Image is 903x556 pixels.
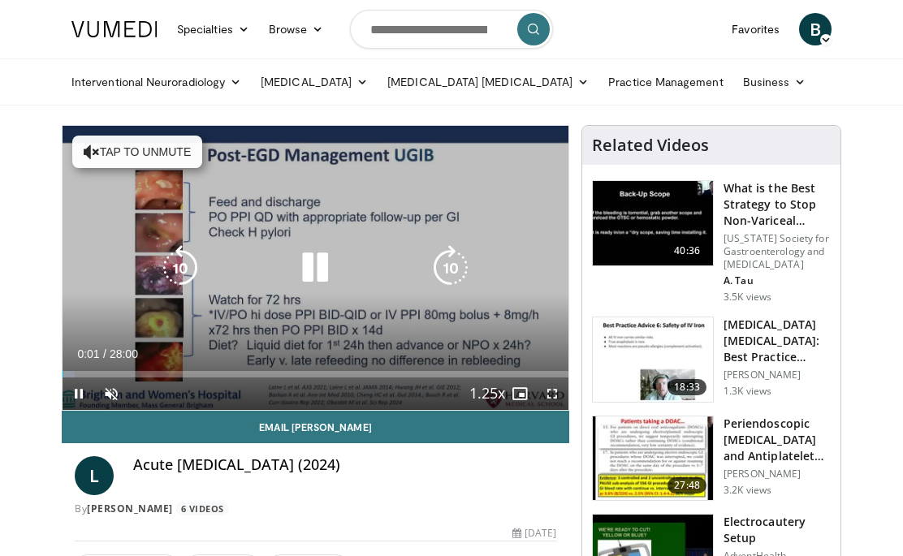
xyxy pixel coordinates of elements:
span: / [103,347,106,360]
p: A. Tau [724,274,831,287]
span: 28:00 [110,347,138,360]
h4: Acute [MEDICAL_DATA] (2024) [133,456,556,474]
a: B [799,13,832,45]
span: 40:36 [668,243,706,259]
a: Browse [259,13,334,45]
p: [PERSON_NAME] [724,369,831,381]
a: L [75,456,114,495]
span: 18:33 [668,379,706,395]
h4: Related Videos [592,136,709,155]
p: 3.5K views [724,291,771,304]
input: Search topics, interventions [350,10,553,49]
p: 1.3K views [724,385,771,398]
button: Unmute [95,377,127,410]
img: d1653e00-2c8d-43f1-b9d7-3bc1bf0d4299.150x105_q85_crop-smart_upscale.jpg [593,317,713,402]
img: 300b4142-32f1-4c4e-b4f8-1c599c7c7731.150x105_q85_crop-smart_upscale.jpg [593,416,713,501]
span: 0:01 [77,347,99,360]
a: Favorites [722,13,789,45]
a: Specialties [167,13,259,45]
p: [US_STATE] Society for Gastroenterology and [MEDICAL_DATA] [724,232,831,271]
img: e6626c8c-8213-4553-a5ed-5161c846d23b.150x105_q85_crop-smart_upscale.jpg [593,181,713,265]
div: By [75,502,556,516]
a: Email [PERSON_NAME] [62,411,569,443]
p: [PERSON_NAME] [724,468,831,481]
a: [MEDICAL_DATA] [251,66,378,98]
a: Business [733,66,816,98]
div: Progress Bar [63,371,568,377]
p: 3.2K views [724,484,771,497]
h3: Electrocautery Setup [724,514,831,546]
a: Interventional Neuroradiology [62,66,251,98]
a: [MEDICAL_DATA] [MEDICAL_DATA] [378,66,598,98]
button: Tap to unmute [72,136,202,168]
span: 27:48 [668,477,706,494]
a: 6 Videos [175,502,229,515]
h3: Periendoscopic [MEDICAL_DATA] and Antiplatelet Management: How Do the… [724,416,831,464]
button: Pause [63,377,95,410]
button: Fullscreen [536,377,568,410]
h3: [MEDICAL_DATA] [MEDICAL_DATA]: Best Practice Advice from the AGA Clinical P… [724,317,831,365]
a: 18:33 [MEDICAL_DATA] [MEDICAL_DATA]: Best Practice Advice from the AGA Clinical P… [PERSON_NAME] ... [592,317,831,403]
a: 27:48 Periendoscopic [MEDICAL_DATA] and Antiplatelet Management: How Do the… [PERSON_NAME] 3.2K v... [592,416,831,502]
button: Enable picture-in-picture mode [503,377,536,410]
h3: What is the Best Strategy to Stop Non-Variceal Bleeding? [724,180,831,229]
a: 40:36 What is the Best Strategy to Stop Non-Variceal Bleeding? [US_STATE] Society for Gastroenter... [592,180,831,304]
img: VuMedi Logo [71,21,158,37]
button: Playback Rate [471,377,503,410]
video-js: Video Player [63,126,568,410]
div: [DATE] [512,526,556,541]
a: [PERSON_NAME] [87,502,173,515]
a: Practice Management [598,66,732,98]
